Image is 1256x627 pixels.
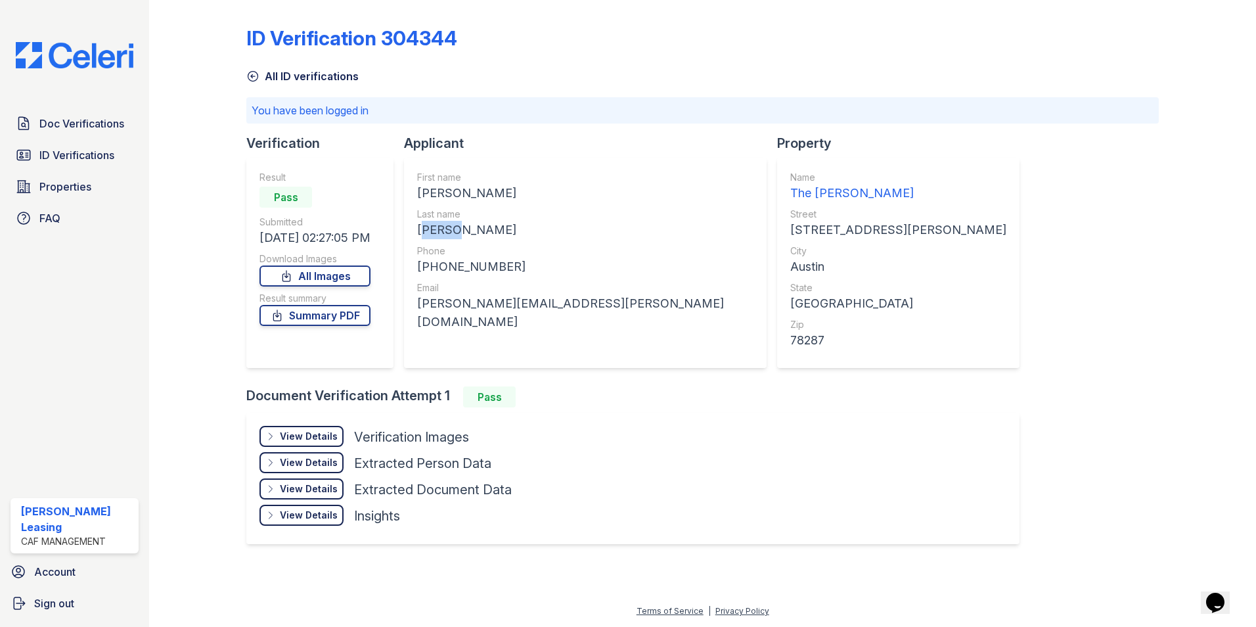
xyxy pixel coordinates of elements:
[417,184,753,202] div: [PERSON_NAME]
[280,456,338,469] div: View Details
[790,208,1006,221] div: Street
[708,606,711,616] div: |
[39,210,60,226] span: FAQ
[39,147,114,163] span: ID Verifications
[34,595,74,611] span: Sign out
[259,229,370,247] div: [DATE] 02:27:05 PM
[354,428,469,446] div: Verification Images
[463,386,516,407] div: Pass
[790,318,1006,331] div: Zip
[354,480,512,499] div: Extracted Document Data
[790,244,1006,258] div: City
[246,26,457,50] div: ID Verification 304344
[246,134,404,152] div: Verification
[417,258,753,276] div: [PHONE_NUMBER]
[11,205,139,231] a: FAQ
[259,171,370,184] div: Result
[39,116,124,131] span: Doc Verifications
[5,42,144,68] img: CE_Logo_Blue-a8612792a0a2168367f1c8372b55b34899dd931a85d93a1a3d3e32e68fde9ad4.png
[34,564,76,580] span: Account
[417,281,753,294] div: Email
[777,134,1030,152] div: Property
[417,294,753,331] div: [PERSON_NAME][EMAIL_ADDRESS][PERSON_NAME][DOMAIN_NAME]
[790,258,1006,276] div: Austin
[417,208,753,221] div: Last name
[790,171,1006,202] a: Name The [PERSON_NAME]
[1201,574,1243,614] iframe: chat widget
[259,292,370,305] div: Result summary
[39,179,91,195] span: Properties
[280,430,338,443] div: View Details
[246,386,1030,407] div: Document Verification Attempt 1
[790,331,1006,350] div: 78287
[5,590,144,616] a: Sign out
[246,68,359,84] a: All ID verifications
[417,221,753,239] div: [PERSON_NAME]
[11,110,139,137] a: Doc Verifications
[259,187,312,208] div: Pass
[11,174,139,200] a: Properties
[637,606,704,616] a: Terms of Service
[259,252,370,266] div: Download Images
[354,454,491,473] div: Extracted Person Data
[417,244,753,258] div: Phone
[5,559,144,585] a: Account
[259,305,370,326] a: Summary PDF
[21,503,133,535] div: [PERSON_NAME] Leasing
[417,171,753,184] div: First name
[280,509,338,522] div: View Details
[715,606,769,616] a: Privacy Policy
[790,281,1006,294] div: State
[790,294,1006,313] div: [GEOGRAPHIC_DATA]
[790,221,1006,239] div: [STREET_ADDRESS][PERSON_NAME]
[354,507,400,525] div: Insights
[259,266,370,287] a: All Images
[280,482,338,496] div: View Details
[11,142,139,168] a: ID Verifications
[790,184,1006,202] div: The [PERSON_NAME]
[790,171,1006,184] div: Name
[404,134,777,152] div: Applicant
[252,103,1154,118] p: You have been logged in
[259,216,370,229] div: Submitted
[21,535,133,548] div: CAF Management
